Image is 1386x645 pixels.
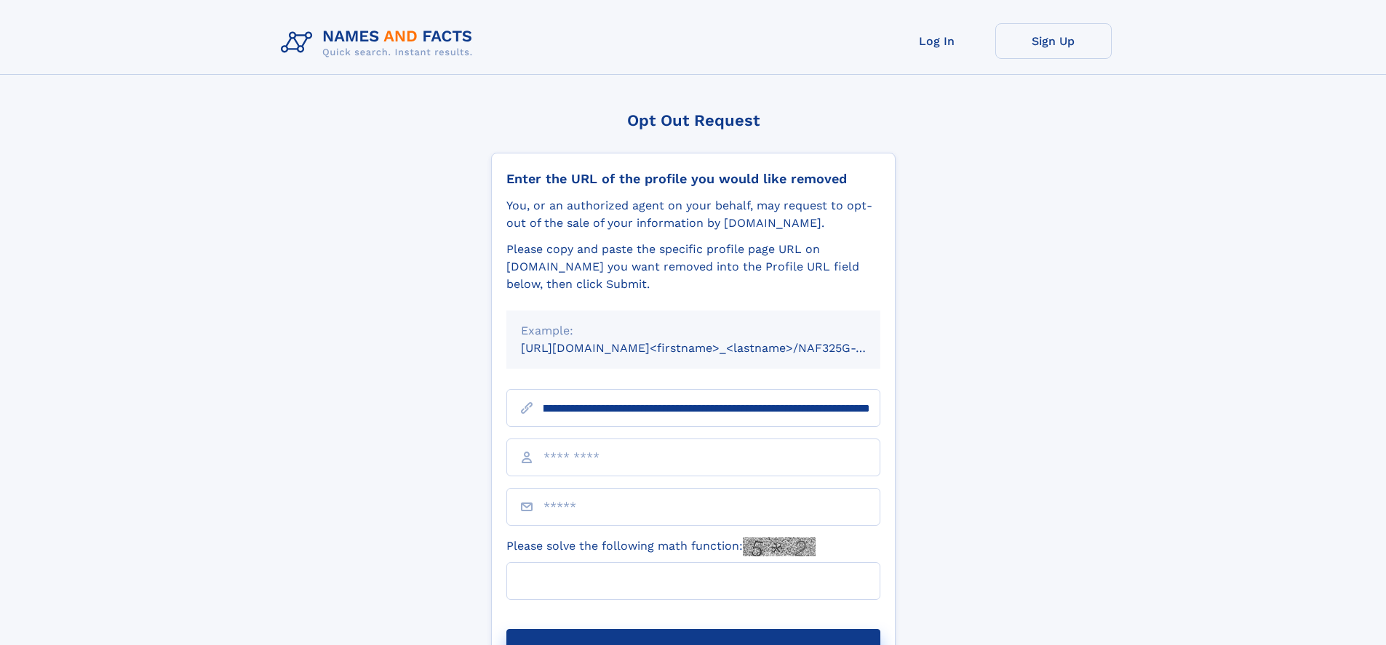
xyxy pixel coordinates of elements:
[506,537,816,556] label: Please solve the following math function:
[506,241,880,293] div: Please copy and paste the specific profile page URL on [DOMAIN_NAME] you want removed into the Pr...
[521,322,866,340] div: Example:
[506,171,880,187] div: Enter the URL of the profile you would like removed
[521,341,908,355] small: [URL][DOMAIN_NAME]<firstname>_<lastname>/NAF325G-xxxxxxxx
[275,23,485,63] img: Logo Names and Facts
[491,111,896,129] div: Opt Out Request
[506,197,880,232] div: You, or an authorized agent on your behalf, may request to opt-out of the sale of your informatio...
[995,23,1112,59] a: Sign Up
[879,23,995,59] a: Log In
